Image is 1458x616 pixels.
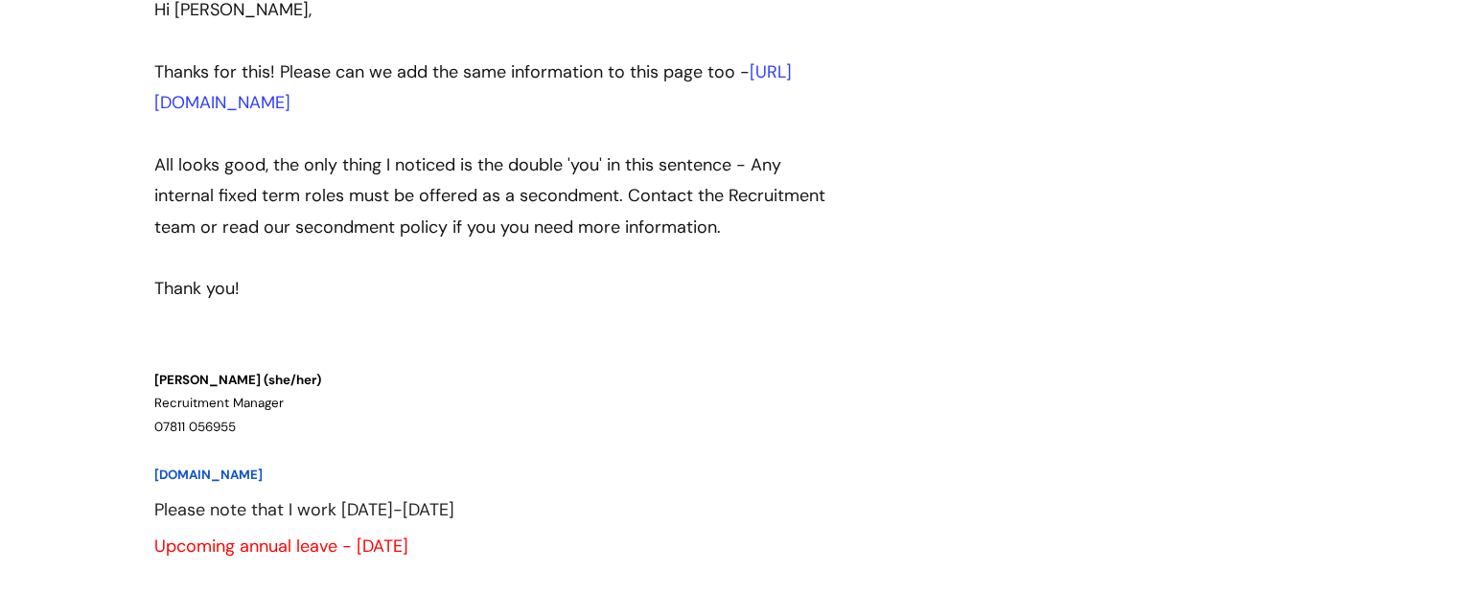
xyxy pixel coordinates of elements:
[154,395,284,411] span: Recruitment Manager
[154,372,321,388] b: [PERSON_NAME] (she/her)
[154,467,263,483] a: [DOMAIN_NAME]
[154,273,843,304] div: Thank you!
[154,419,236,435] span: 07811 056955
[154,498,843,522] div: Please note that I work [DATE]-[DATE]
[154,57,843,119] div: Thanks for this! Please can we add the same information to this page too -
[154,535,408,558] font: Upcoming annual leave - [DATE]
[154,149,843,242] div: All looks good, the only thing I noticed is the double 'you' in this sentence - Any internal fixe...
